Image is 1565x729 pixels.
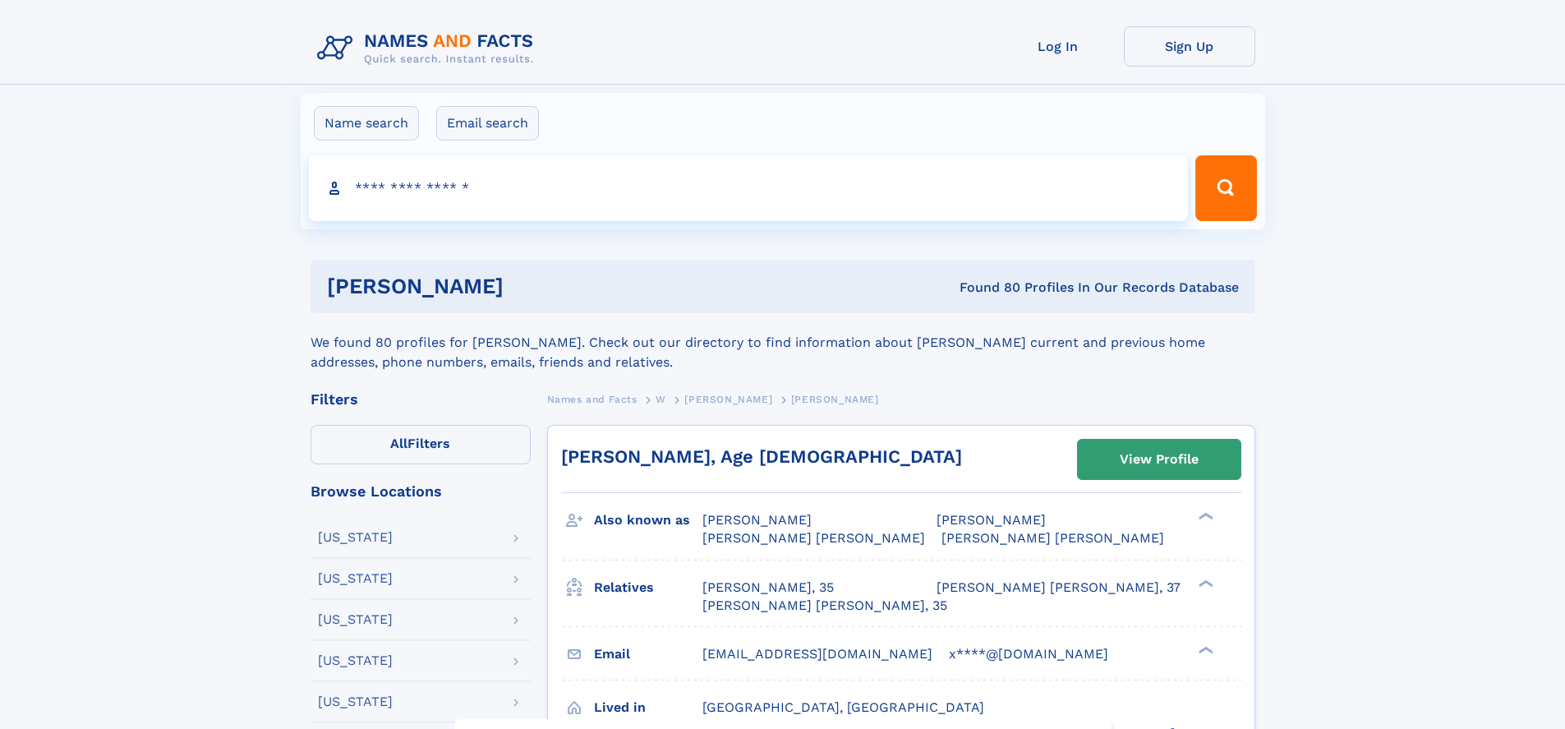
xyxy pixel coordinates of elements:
input: search input [309,155,1189,221]
a: [PERSON_NAME] [684,389,772,409]
a: [PERSON_NAME] [PERSON_NAME], 35 [702,597,947,615]
a: Sign Up [1124,26,1255,67]
div: [US_STATE] [318,572,393,585]
span: [EMAIL_ADDRESS][DOMAIN_NAME] [702,646,932,662]
div: ❯ [1194,578,1214,588]
div: [US_STATE] [318,654,393,667]
span: [GEOGRAPHIC_DATA], [GEOGRAPHIC_DATA] [702,699,984,715]
div: [US_STATE] [318,531,393,544]
span: [PERSON_NAME] [684,394,772,405]
a: Names and Facts [547,389,638,409]
div: We found 80 profiles for [PERSON_NAME]. Check out our directory to find information about [PERSON... [311,313,1255,372]
div: [US_STATE] [318,695,393,708]
span: [PERSON_NAME] [791,394,879,405]
div: ❯ [1194,644,1214,655]
span: [PERSON_NAME] [PERSON_NAME] [941,530,1164,546]
a: [PERSON_NAME] [PERSON_NAME], 37 [937,579,1181,597]
h1: [PERSON_NAME] [327,276,732,297]
h3: Relatives [594,574,702,602]
div: Found 80 Profiles In Our Records Database [731,279,1239,297]
div: [US_STATE] [318,613,393,626]
h3: Email [594,640,702,668]
button: Search Button [1195,155,1256,221]
label: Name search [314,106,419,141]
img: Logo Names and Facts [311,26,547,71]
h3: Also known as [594,506,702,534]
div: Browse Locations [311,484,531,499]
label: Filters [311,425,531,464]
label: Email search [436,106,539,141]
span: [PERSON_NAME] [937,512,1046,528]
span: [PERSON_NAME] [702,512,812,528]
a: W [656,389,666,409]
span: W [656,394,666,405]
a: Log In [992,26,1124,67]
h3: Lived in [594,694,702,722]
span: [PERSON_NAME] [PERSON_NAME] [702,530,925,546]
a: [PERSON_NAME], Age [DEMOGRAPHIC_DATA] [561,446,962,467]
div: ❯ [1194,511,1214,522]
a: [PERSON_NAME], 35 [702,579,834,597]
div: View Profile [1120,441,1199,478]
a: View Profile [1078,440,1240,479]
span: All [390,436,407,451]
div: Filters [311,392,531,407]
